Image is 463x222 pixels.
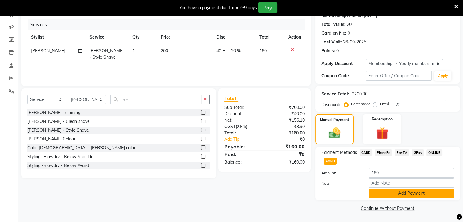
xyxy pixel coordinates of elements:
label: Redemption [372,116,393,122]
span: 40 F [216,48,225,54]
label: Manual Payment [320,117,349,123]
div: You have a payment due from 239 days [179,5,257,11]
th: Qty [129,30,157,44]
span: 2.5% [237,124,246,129]
div: Coupon Code [321,73,366,79]
div: Net: [220,117,265,123]
div: Last Visit: [321,39,342,45]
div: 26-09-2025 [343,39,366,45]
div: Card on file: [321,30,346,36]
th: Price [157,30,212,44]
div: ( ) [220,123,265,130]
span: CARD [360,149,373,156]
label: Amount: [317,170,364,176]
div: ₹200.00 [265,104,309,111]
a: Add Tip [220,136,272,143]
div: Points: [321,48,335,54]
input: Enter Offer / Coupon Code [366,71,432,81]
div: Services [28,19,309,30]
span: PayTM [395,149,409,156]
span: 160 [259,48,267,54]
span: CASH [324,158,337,165]
label: Note: [317,181,364,186]
div: Total: [220,130,265,136]
div: [PERSON_NAME] Colour [27,136,75,142]
span: Total [224,95,238,102]
input: Add Note [369,178,454,188]
span: 20 % [231,48,241,54]
div: ₹40.00 [265,111,309,117]
div: Payable: [220,143,265,150]
span: PhonePe [375,149,392,156]
span: ONLINE [426,149,442,156]
button: Apply [434,71,451,81]
th: Total [256,30,285,44]
div: Styling -Blowdry - Below Waist [27,162,89,169]
div: ₹156.10 [265,117,309,123]
div: ₹0 [265,151,309,158]
div: ₹160.00 [265,130,309,136]
div: 0 [336,48,339,54]
a: Continue Without Payment [317,205,459,212]
div: Service Total: [321,91,349,97]
div: ₹0 [272,136,309,143]
div: Styling -Blowdry - Below Shoulder [27,154,95,160]
th: Action [285,30,305,44]
span: [PERSON_NAME] [31,48,65,54]
div: ₹3.90 [265,123,309,130]
div: Balance : [220,159,265,165]
input: Amount [369,168,454,178]
span: 200 [161,48,168,54]
input: Search or Scan [110,95,201,104]
div: [PERSON_NAME] Trimming [27,109,80,116]
div: [PERSON_NAME] - Style Shave [27,127,89,134]
th: Stylist [27,30,86,44]
button: Pay [258,2,277,13]
label: Percentage [351,101,370,107]
div: 20 [347,21,352,28]
span: 1 [132,48,135,54]
label: Fixed [380,101,389,107]
div: Discount: [220,111,265,117]
div: Discount: [321,102,340,108]
div: Color [DEMOGRAPHIC_DATA] - [PERSON_NAME] color [27,145,135,151]
div: [PERSON_NAME] - Clean shave [27,118,90,125]
div: Apply Discount [321,61,366,67]
span: Payment Methods [321,149,357,156]
div: ₹160.00 [265,159,309,165]
span: GPay [412,149,424,156]
div: Sub Total: [220,104,265,111]
span: [PERSON_NAME] - Style Shave [89,48,124,60]
span: CGST [224,124,236,129]
div: ₹160.00 [265,143,309,150]
span: | [227,48,229,54]
div: end on [DATE] [349,12,377,19]
div: ₹200.00 [352,91,367,97]
img: _cash.svg [325,126,344,140]
div: 0 [348,30,350,36]
th: Disc [213,30,256,44]
th: Service [86,30,129,44]
div: Membership: [321,12,348,19]
div: Paid: [220,151,265,158]
button: Add Payment [369,189,454,198]
div: Total Visits: [321,21,345,28]
img: _gift.svg [372,126,392,141]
